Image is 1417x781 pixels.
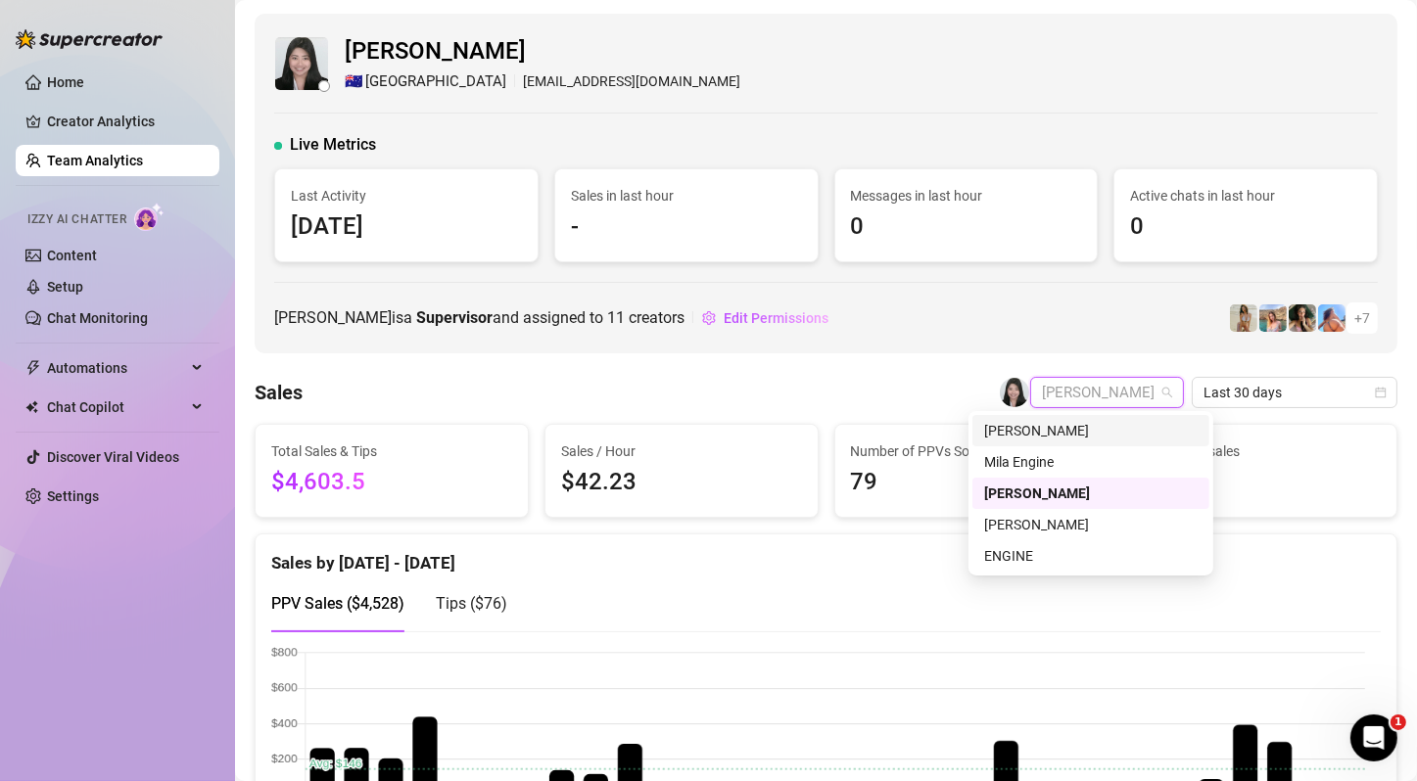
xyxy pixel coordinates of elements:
span: calendar [1375,387,1387,398]
span: Chats with sales [1140,440,1381,462]
span: [PERSON_NAME] [345,33,740,70]
img: AI Chatter [134,203,165,231]
a: Creator Analytics [47,106,204,137]
span: 🇦🇺 [345,70,363,94]
img: Zoey [1230,304,1257,332]
span: Chat Copilot [47,391,186,423]
h4: Sales [255,379,303,406]
span: Sales / Hour [561,440,802,462]
span: Izzy AI Chatter [27,210,126,229]
div: [EMAIL_ADDRESS][DOMAIN_NAME] [345,70,740,94]
img: OLIVIA [1318,304,1346,332]
span: Messages in last hour [851,185,1082,207]
span: thunderbolt [25,360,41,376]
a: Setup [47,279,83,295]
div: brandon ty [972,415,1209,446]
span: [DATE] [291,208,522,246]
div: Johaina Therese Gaspar [972,478,1209,509]
img: Johaina Therese Gaspar [1000,378,1029,407]
span: 11 [607,308,625,327]
span: Live Metrics [290,133,376,157]
div: Mila Engine [972,446,1209,478]
span: Johaina Therese Gaspar [1042,378,1172,407]
span: Last 30 days [1204,378,1386,407]
span: Edit Permissions [724,310,828,326]
a: Chat Monitoring [47,310,148,326]
span: 0 [851,208,1082,246]
img: Johaina Therese Gaspar [275,37,328,90]
div: ENGINE [972,540,1209,572]
a: Discover Viral Videos [47,449,179,465]
div: [PERSON_NAME] [984,514,1198,535]
a: Team Analytics [47,153,143,168]
img: Chat Copilot [25,400,38,414]
span: [PERSON_NAME] is a and assigned to creators [274,305,685,330]
span: 45 [1140,464,1381,501]
a: Home [47,74,84,90]
span: Total Sales & Tips [271,440,512,462]
span: Last Activity [291,185,522,207]
span: Number of PPVs Sold [851,440,1092,462]
span: 0 [1130,208,1361,246]
span: 1 [1391,714,1406,730]
img: Marabest [1259,304,1287,332]
a: Content [47,248,97,263]
span: Automations [47,352,186,384]
span: PPV Sales ( $4,528 ) [271,594,404,613]
img: logo-BBDzfeDw.svg [16,29,163,49]
div: ENGINE [984,545,1198,567]
span: - [571,208,802,246]
div: [PERSON_NAME] [984,482,1198,504]
span: setting [702,311,716,325]
span: Active chats in last hour [1130,185,1361,207]
span: 79 [851,464,1092,501]
img: Allie [1289,304,1316,332]
span: + 7 [1354,307,1370,329]
span: Tips ( $76 ) [436,594,507,613]
span: Sales in last hour [571,185,802,207]
div: Marty [972,509,1209,540]
div: [PERSON_NAME] [984,420,1198,441]
span: $4,603.5 [271,464,512,501]
a: Settings [47,488,99,504]
span: [GEOGRAPHIC_DATA] [365,70,506,94]
div: Sales by [DATE] - [DATE] [271,534,1381,576]
b: Supervisor [416,308,493,327]
button: Edit Permissions [701,302,829,334]
div: Mila Engine [984,451,1198,473]
iframe: Intercom live chat [1350,714,1397,761]
span: $42.23 [561,464,802,501]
